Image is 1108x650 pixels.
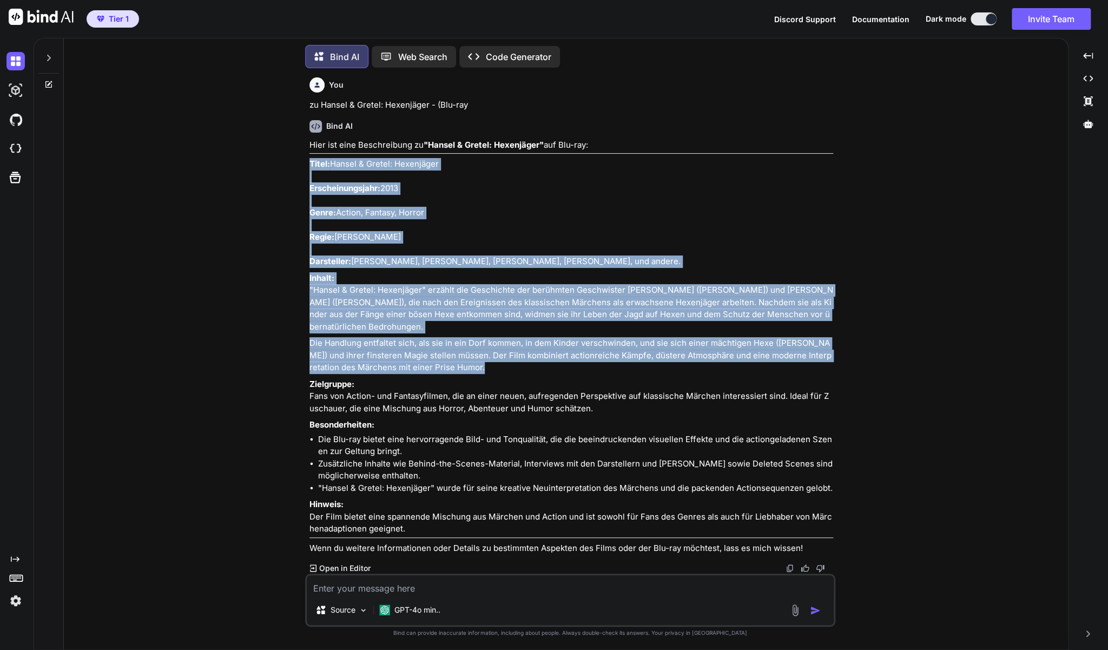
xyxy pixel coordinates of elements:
[309,337,833,374] p: Die Handlung entfaltet sich, als sie in ein Dorf kommen, in dem Kinder verschwinden, und sie sich...
[309,158,833,268] p: Hansel & Gretel: Hexenjäger 2013 Action, Fantasy, Horror [PERSON_NAME] [PERSON_NAME], [PERSON_NAM...
[319,563,370,574] p: Open in Editor
[318,458,833,482] li: Zusätzliche Inhalte wie Behind-the-Scenes-Material, Interviews mit den Darstellern und [PERSON_NA...
[394,605,440,615] p: GPT-4o min..
[87,10,139,28] button: premiumTier 1
[926,14,966,24] span: Dark mode
[309,256,351,266] strong: Darsteller:
[786,564,794,573] img: copy
[6,52,25,70] img: darkChat
[309,183,380,193] strong: Erscheinungsjahr:
[309,378,833,415] p: Fans von Action- und Fantasyfilmen, die an einer neuen, aufregenden Perspektive auf klassische Mä...
[852,14,909,25] button: Documentation
[309,272,833,333] p: "Hansel & Gretel: Hexenjäger" erzählt die Geschichte der berühmten Geschwister [PERSON_NAME] ([PE...
[774,15,836,24] span: Discord Support
[6,81,25,100] img: darkAi-studio
[331,605,355,615] p: Source
[9,9,74,25] img: Bind AI
[309,232,334,242] strong: Regie:
[379,605,390,615] img: GPT-4o mini
[309,542,833,555] p: Wenn du weitere Informationen oder Details zu bestimmten Aspekten des Films oder der Blu-ray möch...
[309,139,833,152] p: Hier ist eine Beschreibung zu auf Blu-ray:
[318,434,833,458] li: Die Blu-ray bietet eine hervorragende Bild- und Tonqualität, die die beeindruckenden visuellen Ef...
[329,80,344,90] h6: You
[801,564,809,573] img: like
[424,140,544,150] strong: "Hansel & Gretel: Hexenjäger"
[309,419,374,430] strong: Besonderheiten:
[789,604,801,616] img: attachment
[309,99,833,111] p: zu Hansel & Gretel: Hexenjäger - (Blu-ray
[109,14,129,24] span: Tier 1
[309,498,833,535] p: Der Film bietet eine spannende Mischung aus Märchen und Action und ist sowohl für Fans des Genres...
[309,159,330,169] strong: Titel:
[774,14,836,25] button: Discord Support
[318,482,833,495] li: "Hansel & Gretel: Hexenjäger" wurde für seine kreative Neuinterpretation des Märchens und die pac...
[330,50,359,63] p: Bind AI
[6,140,25,158] img: cloudideIcon
[309,207,336,218] strong: Genre:
[810,605,821,616] img: icon
[309,379,354,389] strong: Zielgruppe:
[305,629,835,637] p: Bind can provide inaccurate information, including about people. Always double-check its answers....
[816,564,825,573] img: dislike
[852,15,909,24] span: Documentation
[6,110,25,129] img: githubDark
[97,16,104,22] img: premium
[6,592,25,610] img: settings
[1012,8,1091,30] button: Invite Team
[309,499,344,509] strong: Hinweis:
[309,273,334,283] strong: Inhalt:
[486,50,551,63] p: Code Generator
[326,121,353,132] h6: Bind AI
[359,606,368,615] img: Pick Models
[398,50,447,63] p: Web Search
